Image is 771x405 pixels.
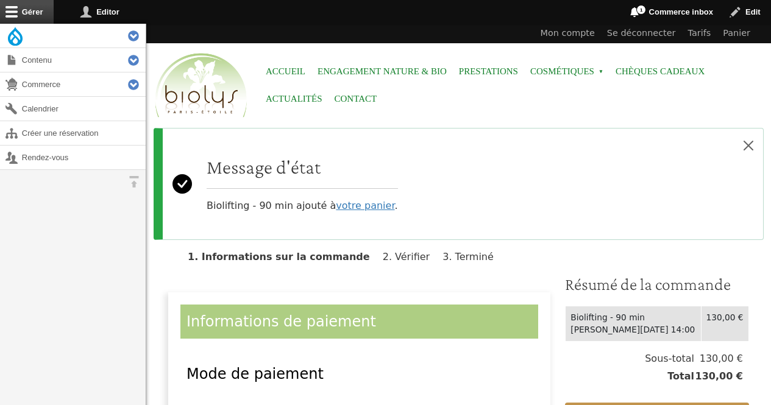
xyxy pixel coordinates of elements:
[694,351,743,366] span: 130,00 €
[535,24,601,43] a: Mon compte
[530,58,603,85] span: Cosmétiques
[383,251,439,262] li: Vérifier
[616,58,705,85] a: Chèques cadeaux
[570,311,695,324] div: Biolifting - 90 min
[146,24,771,128] header: Entête du site
[570,325,695,334] time: [PERSON_NAME][DATE] 14:00
[187,365,324,382] span: Mode de paiement
[601,24,682,43] a: Se déconnecter
[188,251,380,262] li: Informations sur la commande
[701,306,748,341] td: 130,00 €
[172,138,192,230] svg: Success:
[694,369,743,384] span: 130,00 €
[734,129,763,163] button: Close
[335,85,377,113] a: Contact
[565,274,749,295] h3: Résumé de la commande
[152,51,250,121] img: Accueil
[187,313,376,330] span: Informations de paiement
[459,58,518,85] a: Prestations
[717,24,756,43] a: Panier
[266,58,305,85] a: Accueil
[599,69,603,74] span: »
[266,85,322,113] a: Actualités
[442,251,503,262] li: Terminé
[667,369,694,384] span: Total
[318,58,447,85] a: Engagement Nature & Bio
[154,128,764,240] div: Message d'état
[636,5,646,15] span: 1
[336,200,394,211] a: votre panier
[682,24,717,43] a: Tarifs
[122,170,146,194] button: Orientation horizontale
[645,351,694,366] span: Sous-total
[207,155,398,178] h2: Message d'état
[207,155,398,213] div: Biolifting - 90 min ajouté à .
